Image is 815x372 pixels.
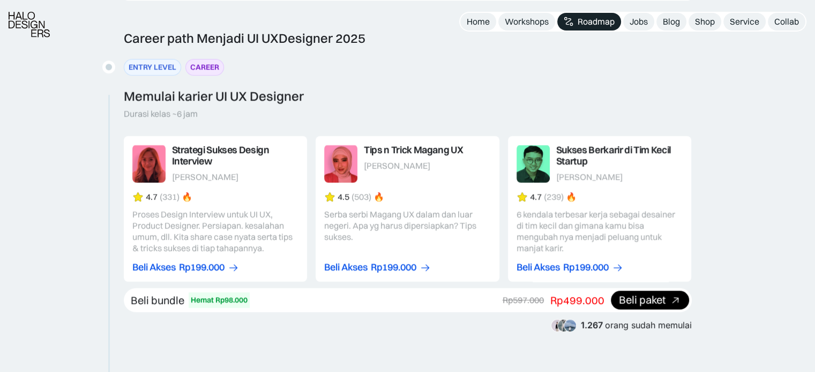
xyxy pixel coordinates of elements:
div: Service [730,16,759,27]
div: Memulai karier UI UX Designer [124,88,304,104]
div: Beli Akses [132,262,176,273]
a: Roadmap [557,13,621,31]
div: orang sudah memulai [581,320,692,330]
div: Beli paket [619,294,666,306]
a: Service [723,13,766,31]
div: Career path Menjadi UI UX [124,31,365,46]
a: Beli bundleHemat Rp98.000Rp597.000Rp499.000Beli paket [124,288,692,312]
div: Durasi kelas ~6 jam [124,108,198,119]
div: ENTRY LEVEL [129,62,176,73]
a: Jobs [623,13,654,31]
div: Beli Akses [517,262,560,273]
div: Shop [695,16,715,27]
a: Beli AksesRp199.000 [132,262,239,273]
div: Rp597.000 [503,294,544,306]
span: Designer 2025 [279,30,365,46]
div: Roadmap [578,16,615,27]
div: Beli bundle [131,293,184,307]
div: Rp199.000 [179,262,225,273]
a: Beli AksesRp199.000 [517,262,623,273]
div: Hemat Rp98.000 [191,294,248,306]
a: Beli AksesRp199.000 [324,262,431,273]
div: Beli Akses [324,262,368,273]
div: CAREER [190,62,219,73]
a: Workshops [498,13,555,31]
a: Shop [689,13,721,31]
div: Home [467,16,490,27]
div: Jobs [630,16,648,27]
div: Rp199.000 [563,262,609,273]
div: Rp499.000 [550,293,604,307]
div: Blog [663,16,680,27]
span: 1.267 [581,320,603,330]
div: Workshops [505,16,549,27]
a: Collab [768,13,805,31]
div: Rp199.000 [371,262,416,273]
a: Home [460,13,496,31]
a: Blog [656,13,686,31]
div: Collab [774,16,799,27]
